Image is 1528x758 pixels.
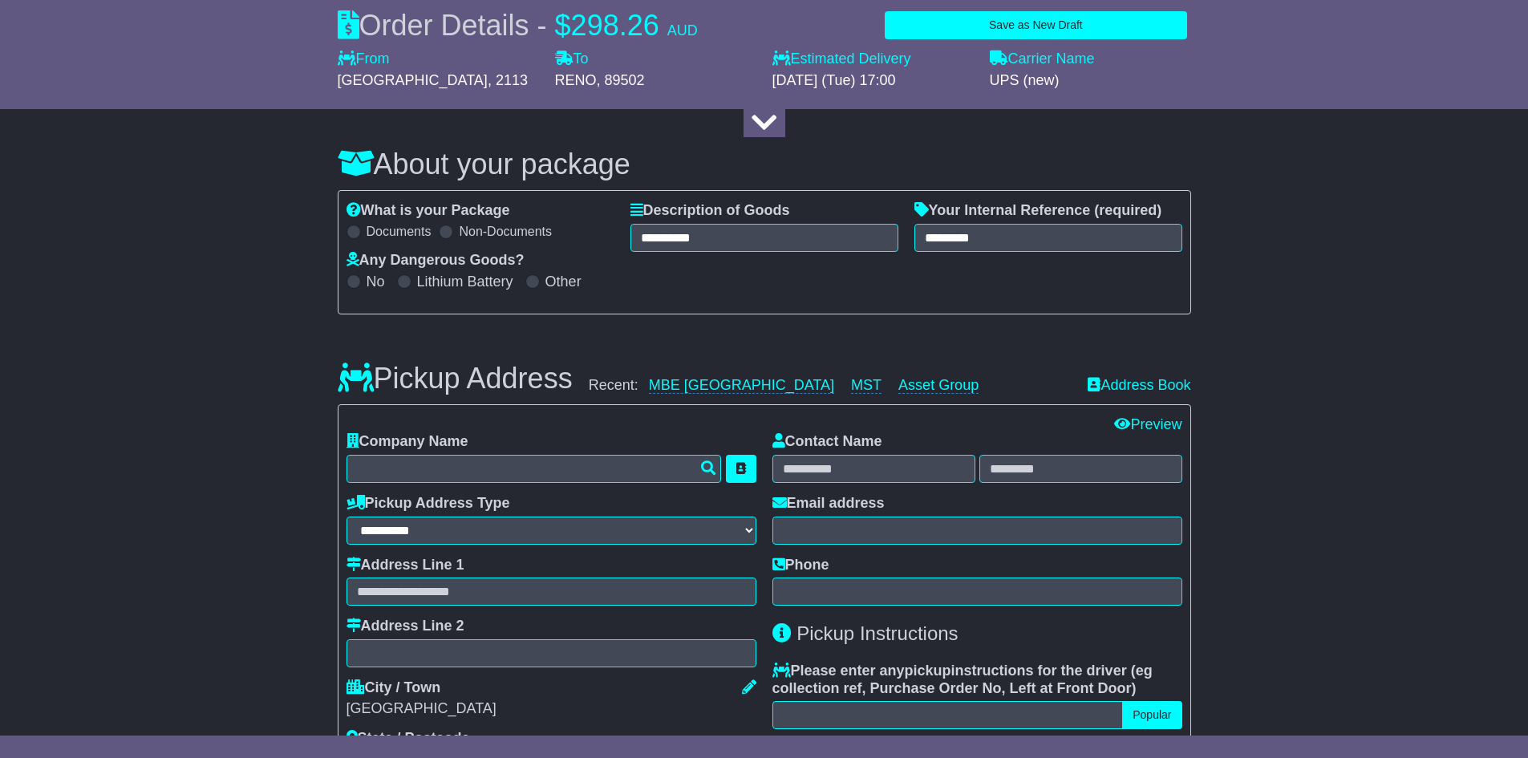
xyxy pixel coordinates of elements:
h3: About your package [338,148,1191,180]
span: AUD [667,22,698,39]
label: Address Line 2 [347,618,464,635]
label: Company Name [347,433,468,451]
button: Popular [1122,701,1181,729]
span: , 89502 [597,72,645,88]
label: From [338,51,390,68]
a: MBE [GEOGRAPHIC_DATA] [649,377,834,394]
span: $ [555,9,571,42]
a: Asset Group [898,377,979,394]
div: [GEOGRAPHIC_DATA] [347,700,756,718]
div: [DATE] (Tue) 17:00 [772,72,974,90]
a: Address Book [1088,377,1190,395]
label: What is your Package [347,202,510,220]
label: Contact Name [772,433,882,451]
label: To [555,51,589,68]
label: Please enter any instructions for the driver ( ) [772,663,1182,697]
label: Non-Documents [459,224,552,239]
label: City / Town [347,679,441,697]
label: Documents [367,224,432,239]
label: Phone [772,557,829,574]
a: Preview [1114,416,1181,432]
label: Estimated Delivery [772,51,974,68]
span: [GEOGRAPHIC_DATA] [338,72,488,88]
span: pickup [905,663,951,679]
label: Your Internal Reference (required) [914,202,1162,220]
label: Address Line 1 [347,557,464,574]
div: Recent: [589,377,1072,395]
label: Other [545,274,582,291]
span: , 2113 [488,72,528,88]
label: Any Dangerous Goods? [347,252,525,270]
label: Lithium Battery [417,274,513,291]
label: Email address [772,495,885,513]
h3: Pickup Address [338,363,573,395]
label: No [367,274,385,291]
label: Pickup Address Type [347,495,510,513]
span: 298.26 [571,9,659,42]
label: Carrier Name [990,51,1095,68]
button: Save as New Draft [885,11,1186,39]
a: MST [851,377,882,394]
span: eg collection ref, Purchase Order No, Left at Front Door [772,663,1153,696]
div: Order Details - [338,8,698,43]
label: Description of Goods [630,202,790,220]
span: Pickup Instructions [796,622,958,644]
label: State / Postcode [347,730,470,748]
div: UPS (new) [990,72,1191,90]
span: RENO [555,72,597,88]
